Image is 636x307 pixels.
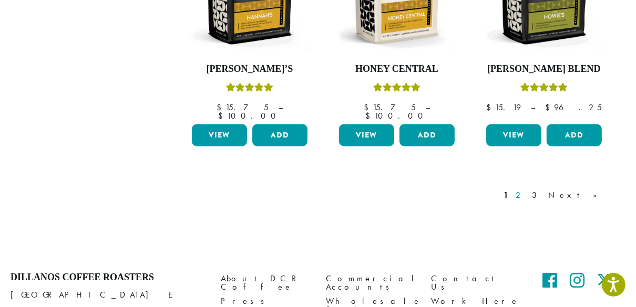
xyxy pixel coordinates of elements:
a: About DCR Coffee [221,272,310,294]
bdi: 96.25 [545,102,602,113]
button: Add [252,124,307,146]
span: $ [217,102,225,113]
h4: [PERSON_NAME]’s [189,63,310,75]
span: $ [545,102,554,113]
span: – [426,102,430,113]
div: Rated 5.00 out of 5 [226,81,273,97]
div: Rated 5.00 out of 5 [373,81,420,97]
bdi: 100.00 [218,110,281,121]
bdi: 15.19 [486,102,521,113]
h4: Dillanos Coffee Roasters [11,272,205,283]
a: View [192,124,247,146]
span: $ [365,110,374,121]
h4: [PERSON_NAME] Blend [484,63,604,75]
a: View [339,124,394,146]
a: Next » [546,189,607,202]
a: 2 [514,189,527,202]
bdi: 100.00 [365,110,428,121]
button: Add [547,124,602,146]
button: Add [399,124,455,146]
span: – [279,102,283,113]
a: 1 [501,189,510,202]
span: $ [218,110,227,121]
a: View [486,124,541,146]
span: $ [364,102,373,113]
a: Commercial Accounts [326,272,415,294]
span: $ [486,102,495,113]
bdi: 15.75 [364,102,416,113]
h4: Honey Central [336,63,457,75]
a: Contact Us [431,272,520,294]
div: Rated 4.67 out of 5 [520,81,568,97]
bdi: 15.75 [217,102,269,113]
a: 3 [530,189,543,202]
span: – [531,102,535,113]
